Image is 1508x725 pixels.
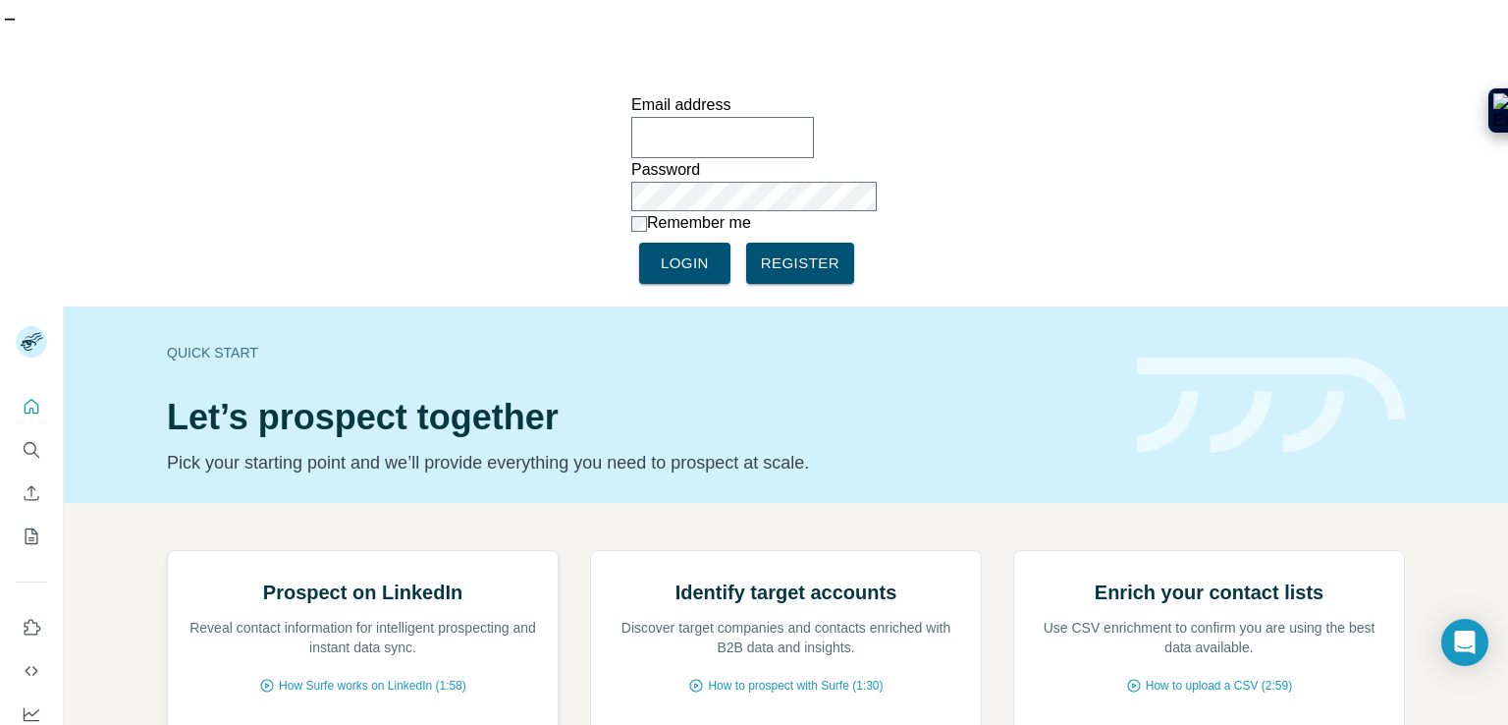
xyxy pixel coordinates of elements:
button: Use Surfe API [16,653,47,689]
span: Register [761,251,839,276]
div: Open Intercom Messenger [1441,619,1488,666]
label: Email address [631,96,730,113]
p: Discover target companies and contacts enriched with B2B data and insights. [611,618,961,657]
button: My lists [16,519,47,554]
p: Reveal contact information for intelligent prospecting and instant data sync. [188,618,538,657]
h2: Enrich your contact lists [1095,579,1323,606]
span: Login [661,251,709,276]
label: Password [631,161,700,178]
h1: Let’s prospect together [167,398,1113,437]
button: Search [16,432,47,468]
label: Remember me [647,214,751,231]
button: Use Surfe on LinkedIn [16,610,47,645]
span: How Surfe works on LinkedIn (1:58) [279,677,466,695]
img: banner [1137,358,1405,453]
span: How to prospect with Surfe (1:30) [708,677,883,695]
a: Register [746,243,854,284]
button: Login [639,243,730,284]
h2: Identify target accounts [675,579,897,606]
h2: Prospect on LinkedIn [263,579,462,606]
button: Quick start [16,389,47,424]
span: How to upload a CSV (2:59) [1146,677,1292,695]
p: Pick your starting point and we’ll provide everything you need to prospect at scale. [167,449,1113,476]
div: Quick start [167,343,1113,362]
button: Enrich CSV [16,475,47,511]
p: Use CSV enrichment to confirm you are using the best data available. [1034,618,1384,657]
